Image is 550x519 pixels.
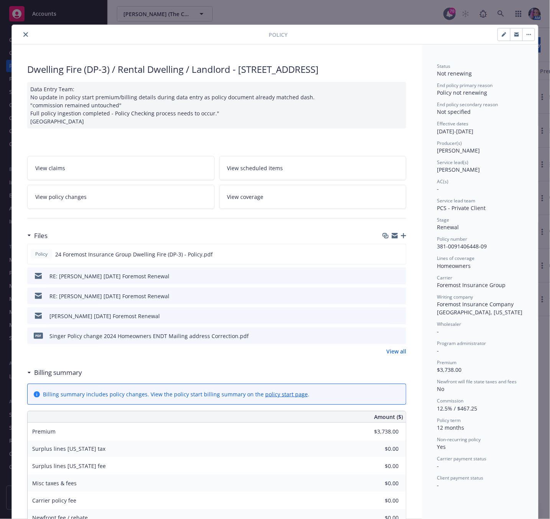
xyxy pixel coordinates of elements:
button: download file [384,272,390,280]
span: - [437,347,439,354]
span: Status [437,63,450,69]
span: [PERSON_NAME] [437,147,480,154]
span: Non-recurring policy [437,436,481,443]
span: Carrier payment status [437,455,486,462]
div: Singer Policy change 2024 Homeowners ENDT Mailing address Correction.pdf [49,332,249,340]
input: 0.00 [353,495,403,506]
span: - [437,481,439,489]
span: Writing company [437,294,473,300]
span: View coverage [227,193,264,201]
span: [PERSON_NAME] [437,166,480,173]
span: Amount ($) [374,413,403,421]
span: $3,738.00 [437,366,461,373]
span: Policy not renewing [437,89,487,96]
span: Service lead(s) [437,159,468,166]
span: Premium [437,359,456,366]
span: Yes [437,443,446,450]
span: Policy term [437,417,461,424]
span: Foremost Insurance Group [437,281,506,289]
div: Data Entry Team: No update in policy start premium/billing details during data entry as policy do... [27,82,406,128]
span: End policy secondary reason [437,101,498,108]
span: 381-0091406448-09 [437,243,487,250]
input: 0.00 [353,443,403,455]
span: Not renewing [437,70,472,77]
span: Client payment status [437,475,483,481]
span: Surplus lines [US_STATE] tax [32,445,105,452]
button: download file [384,292,390,300]
span: Surplus lines [US_STATE] fee [32,462,106,470]
span: 12.5% / $467.25 [437,405,477,412]
span: Not specified [437,108,471,115]
button: preview file [396,292,403,300]
a: View scheduled items [219,156,407,180]
input: 0.00 [353,478,403,489]
input: 0.00 [353,460,403,472]
span: Wholesaler [437,321,461,327]
div: Billing summary [27,368,82,378]
span: 24 Foremost Insurance Group Dwelling Fire (DP-3) - Policy.pdf [55,250,213,258]
span: pdf [34,333,43,338]
span: Foremost Insurance Company [GEOGRAPHIC_DATA], [US_STATE] [437,301,522,316]
span: 12 months [437,424,464,431]
span: Renewal [437,223,459,231]
div: RE: [PERSON_NAME] [DATE] Foremost Renewal [49,272,169,280]
button: preview file [396,272,403,280]
span: Policy number [437,236,467,242]
div: Homeowners [437,262,523,270]
span: - [437,185,439,192]
div: RE: [PERSON_NAME] [DATE] Foremost Renewal [49,292,169,300]
span: View scheduled items [227,164,283,172]
span: AC(s) [437,178,448,185]
span: - [437,328,439,335]
span: Carrier [437,274,452,281]
span: Effective dates [437,120,468,127]
button: preview file [396,250,403,258]
div: [DATE] - [DATE] [437,120,523,135]
span: View policy changes [35,193,87,201]
span: Policy [269,31,287,39]
button: download file [384,332,390,340]
div: Billing summary includes policy changes. View the policy start billing summary on the . [43,390,309,398]
span: Service lead team [437,197,475,204]
span: Policy [34,251,49,258]
input: 0.00 [353,426,403,437]
a: View all [386,347,406,355]
span: Premium [32,428,56,435]
h3: Files [34,231,48,241]
span: Commission [437,397,463,404]
button: download file [384,250,390,258]
h3: Billing summary [34,368,82,378]
div: Dwelling Fire (DP-3) / Rental Dwelling / Landlord - [STREET_ADDRESS] [27,63,406,76]
span: - [437,462,439,470]
span: No [437,385,444,393]
a: View policy changes [27,185,215,209]
span: Stage [437,217,449,223]
a: View coverage [219,185,407,209]
span: End policy primary reason [437,82,493,89]
a: View claims [27,156,215,180]
a: policy start page [265,391,308,398]
button: download file [384,312,390,320]
div: Files [27,231,48,241]
span: Newfront will file state taxes and fees [437,378,517,385]
button: preview file [396,332,403,340]
div: [PERSON_NAME] [DATE] Foremost Renewal [49,312,160,320]
button: close [21,30,30,39]
span: Carrier policy fee [32,497,76,504]
span: Producer(s) [437,140,462,146]
span: Misc taxes & fees [32,480,77,487]
span: Lines of coverage [437,255,474,261]
span: View claims [35,164,65,172]
span: Program administrator [437,340,486,347]
span: PCS - Private Client [437,204,486,212]
button: preview file [396,312,403,320]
